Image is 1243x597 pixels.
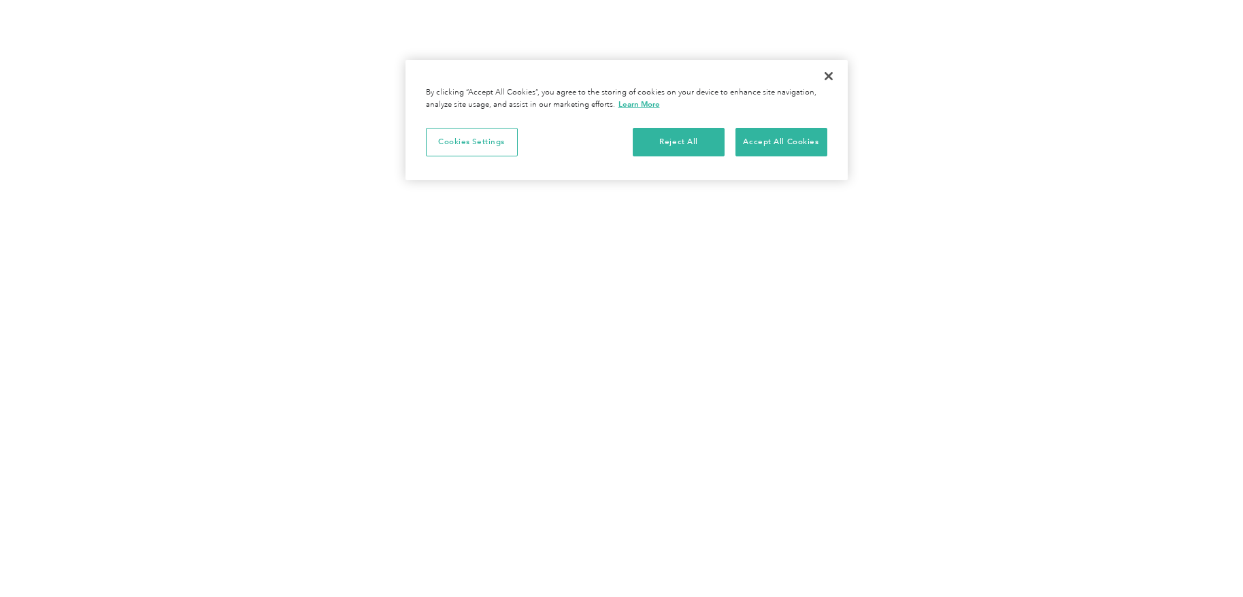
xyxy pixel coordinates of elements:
[633,128,725,156] button: Reject All
[618,99,660,109] a: More information about your privacy, opens in a new tab
[405,60,848,180] div: Privacy
[814,61,844,91] button: Close
[405,60,848,180] div: Cookie banner
[735,128,827,156] button: Accept All Cookies
[426,87,827,111] div: By clicking “Accept All Cookies”, you agree to the storing of cookies on your device to enhance s...
[426,128,518,156] button: Cookies Settings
